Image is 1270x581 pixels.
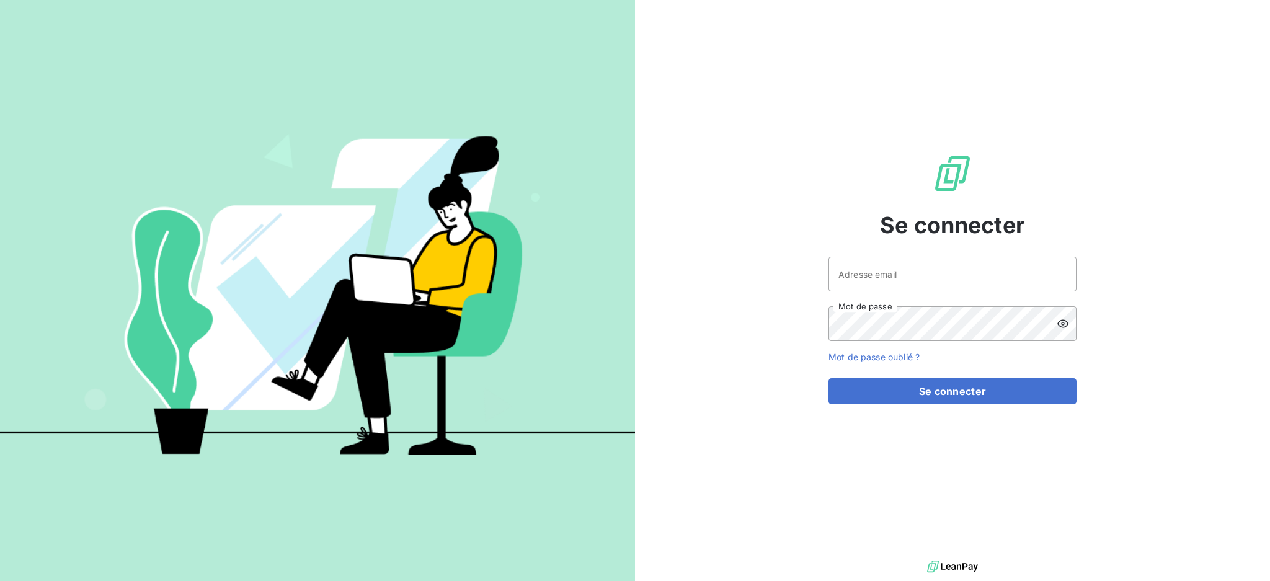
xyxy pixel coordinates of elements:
a: Mot de passe oublié ? [828,352,920,362]
input: placeholder [828,257,1077,291]
span: Se connecter [880,208,1025,242]
img: logo [927,557,978,576]
img: Logo LeanPay [933,154,972,193]
button: Se connecter [828,378,1077,404]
